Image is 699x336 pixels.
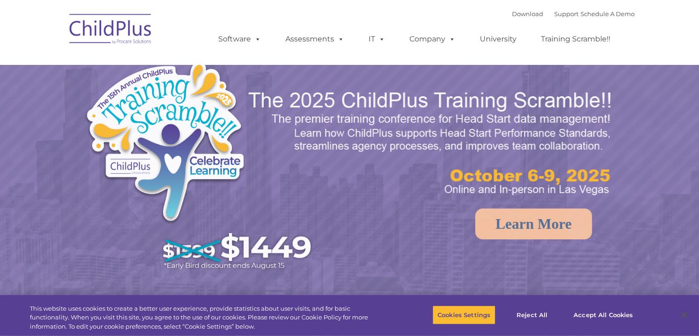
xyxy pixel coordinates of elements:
[471,30,526,48] a: University
[532,30,619,48] a: Training Scramble!!
[128,98,167,105] span: Phone number
[400,30,465,48] a: Company
[503,305,561,324] button: Reject All
[554,10,579,17] a: Support
[475,209,592,239] a: Learn More
[30,304,385,331] div: This website uses cookies to create a better user experience, provide statistics about user visit...
[674,305,694,325] button: Close
[568,305,638,324] button: Accept All Cookies
[65,7,157,53] img: ChildPlus by Procare Solutions
[359,30,394,48] a: IT
[209,30,270,48] a: Software
[580,10,635,17] a: Schedule A Demo
[512,10,543,17] a: Download
[128,61,156,68] span: Last name
[432,305,495,324] button: Cookies Settings
[276,30,353,48] a: Assessments
[512,10,635,17] font: |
